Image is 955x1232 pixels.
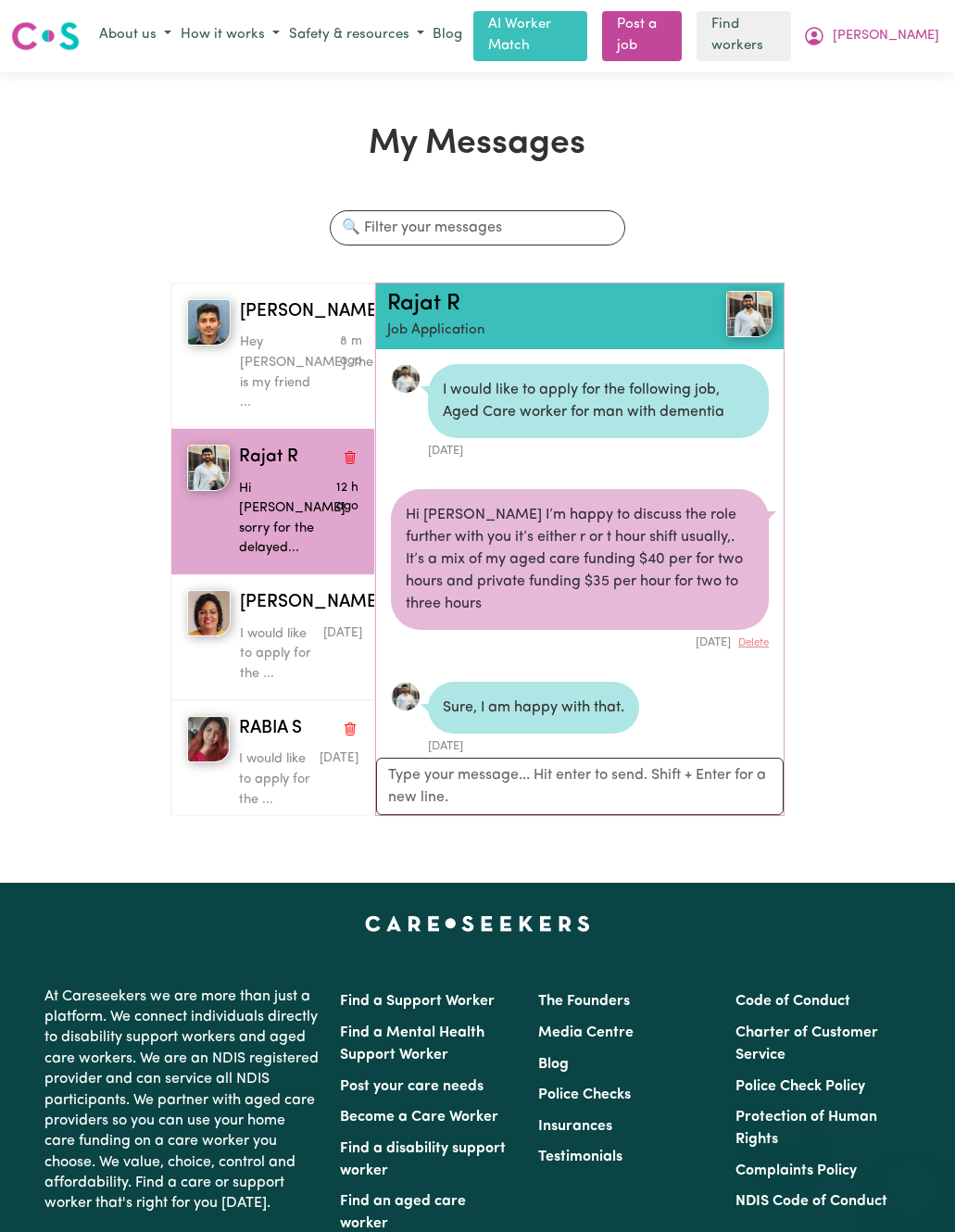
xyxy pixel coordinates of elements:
a: View Rajat R's profile [391,682,421,711]
a: View Rajat R's profile [391,364,421,394]
p: At Careseekers we are more than just a platform. We connect individuals directly to disability su... [44,979,319,1222]
div: [DATE] [428,438,769,459]
span: Message sent on September 0, 2025 [340,335,362,366]
a: Code of Conduct [735,994,850,1009]
img: Ashika J [187,590,231,636]
p: I would like to apply for the ... [240,624,321,685]
a: Find a Mental Health Support Worker [340,1025,484,1062]
a: Blog [538,1057,569,1072]
button: How it works [176,20,284,51]
a: Blog [429,21,466,50]
img: RABIA S [187,716,230,762]
button: Madhav K[PERSON_NAME]Delete conversationHey [PERSON_NAME]..there is my friend ...Message sent on ... [171,283,374,429]
a: Become a Care Worker [340,1110,498,1125]
h1: My Messages [170,124,785,166]
button: Delete conversation [342,446,358,470]
a: Media Centre [538,1025,634,1040]
div: Hi [PERSON_NAME] I’m happy to discuss the role further with you it’s either r or t hour shift usu... [391,489,769,630]
button: Safety & resources [284,20,429,51]
iframe: Button to launch messaging window [881,1158,940,1217]
a: Protection of Human Rights [735,1110,877,1147]
a: Police Checks [538,1087,631,1102]
p: I would like to apply for the ... [239,749,319,810]
div: [DATE] [428,734,639,755]
img: Careseekers logo [11,19,80,53]
img: Rajat R [187,445,230,491]
button: Ashika J[PERSON_NAME]Delete conversationI would like to apply for the ...Message sent on Septembe... [171,574,374,700]
img: C52BB5EEE115F53607F3A47BC0BD0BF4_avatar_blob [391,682,421,711]
a: Find a Support Worker [340,994,495,1009]
span: Message sent on September 1, 2025 [320,752,358,764]
a: Careseekers home page [365,916,590,931]
a: NDIS Code of Conduct [735,1194,887,1209]
button: About us [94,20,176,51]
span: Rajat R [239,445,298,471]
a: Find an aged care worker [340,1194,466,1231]
a: AI Worker Match [473,11,587,61]
button: Delete [738,635,769,651]
span: Message sent on September 4, 2025 [323,627,362,639]
button: Rajat RRajat RDelete conversationHi [PERSON_NAME] sorry for the delayed...Message sent on Septemb... [171,429,374,574]
a: Rajat R [387,293,460,315]
a: Careseekers logo [11,15,80,57]
p: Hi [PERSON_NAME] sorry for the delayed... [239,479,319,559]
a: Testimonials [538,1150,622,1164]
img: C52BB5EEE115F53607F3A47BC0BD0BF4_avatar_blob [391,364,421,394]
a: Charter of Customer Service [735,1025,878,1062]
p: Hey [PERSON_NAME]..there is my friend ... [240,333,321,412]
button: My Account [798,20,944,52]
span: RABIA S [239,716,302,743]
p: Job Application [387,321,709,342]
a: Rajat R [709,291,773,337]
iframe: Close message [766,1113,803,1150]
img: Madhav K [187,299,231,346]
span: Message sent on September 6, 2025 [336,482,358,512]
a: Complaints Policy [735,1163,857,1178]
button: RABIA SRABIA SDelete conversationI would like to apply for the ...Message sent on September 1, 2025 [171,700,374,826]
span: [PERSON_NAME] [833,26,939,46]
button: Delete conversation [342,717,358,741]
a: Find a disability support worker [340,1141,506,1178]
span: [PERSON_NAME] [240,590,383,617]
img: View Rajat R's profile [726,291,773,337]
a: Police Check Policy [735,1079,865,1094]
a: The Founders [538,994,630,1009]
a: Post your care needs [340,1079,484,1094]
div: [DATE] [391,630,769,651]
input: 🔍 Filter your messages [330,210,626,245]
a: Insurances [538,1119,612,1134]
div: Sure, I am happy with that. [428,682,639,734]
a: Post a job [602,11,682,61]
div: I would like to apply for the following job, Aged Care worker for man with dementia [428,364,769,438]
a: Find workers [697,11,791,61]
span: [PERSON_NAME] [240,299,383,326]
